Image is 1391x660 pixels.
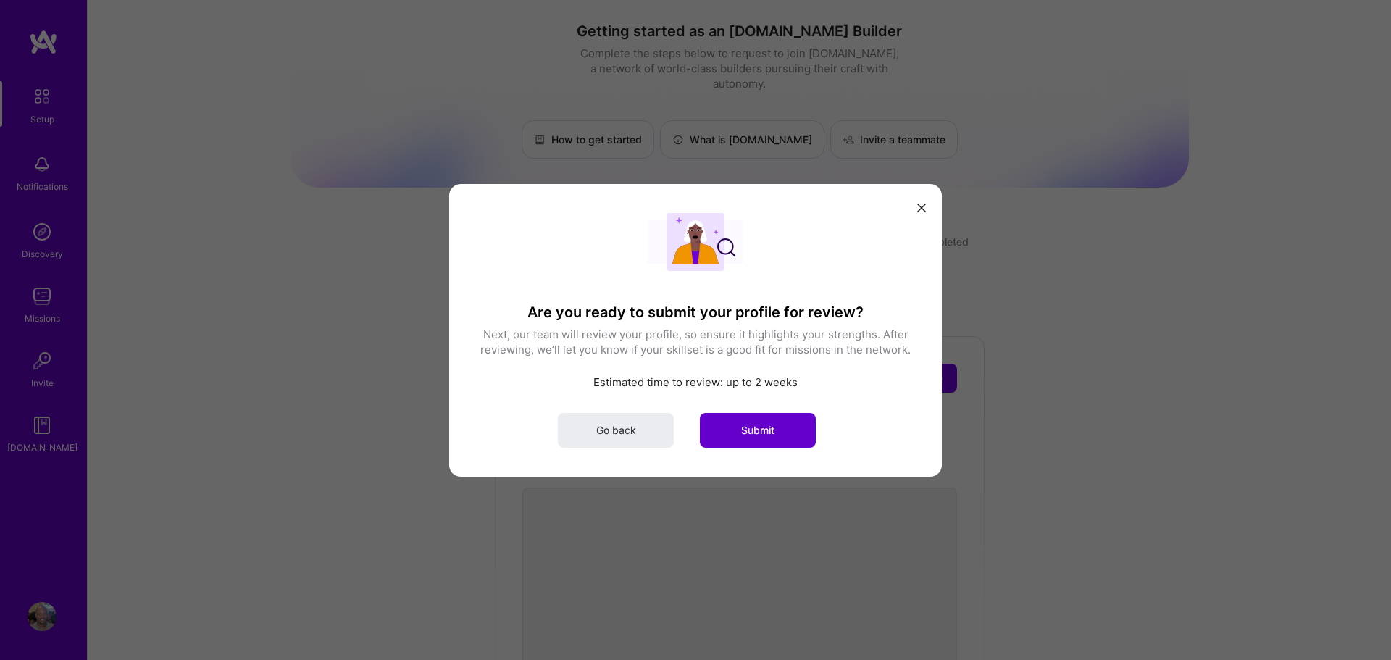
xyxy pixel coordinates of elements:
p: Next, our team will review your profile, so ensure it highlights your strengths. After reviewing,... [478,326,913,356]
button: Go back [558,412,674,447]
h3: Are you ready to submit your profile for review? [478,303,913,320]
button: Submit [700,412,816,447]
div: modal [449,183,942,476]
i: icon Close [917,204,926,212]
p: Estimated time to review: up to 2 weeks [478,374,913,389]
span: Go back [596,422,636,437]
span: Submit [741,422,774,437]
img: User [648,212,743,270]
